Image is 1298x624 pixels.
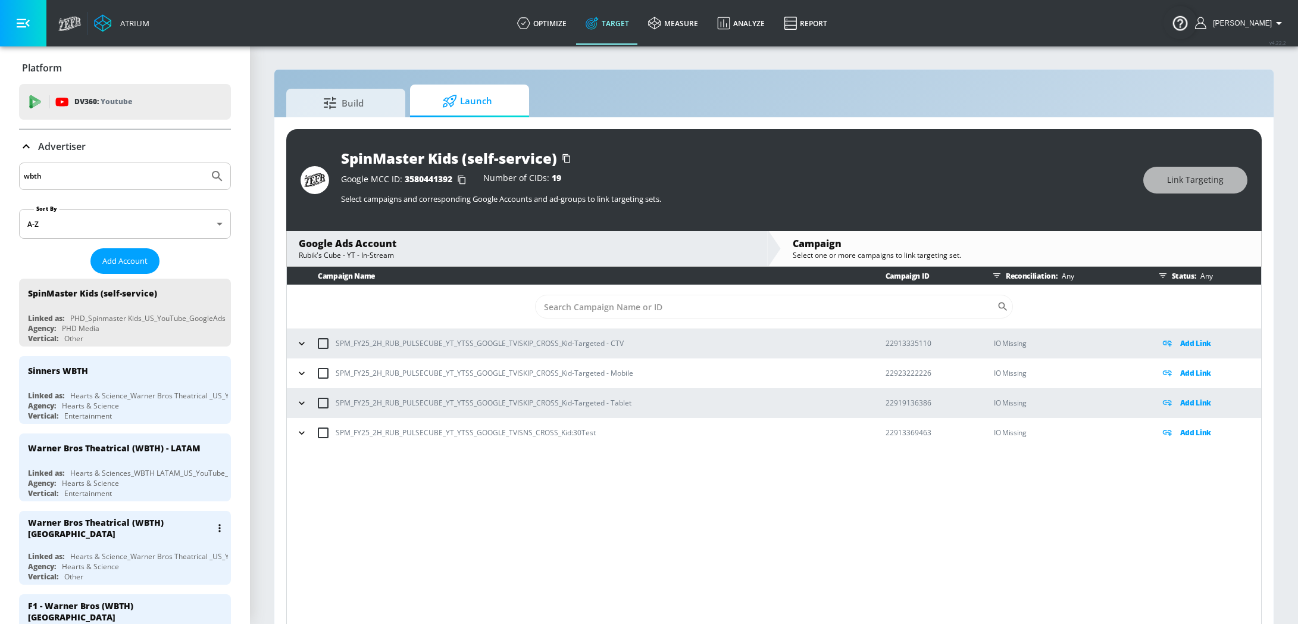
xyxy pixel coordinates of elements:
div: Platform [19,51,231,85]
div: Hearts & Science_Warner Bros Theatrical _US_YouTube_GoogleAds [70,391,293,401]
p: 22913335110 [886,337,975,350]
div: Vertical: [28,488,58,498]
div: Linked as: [28,468,64,478]
div: Vertical: [28,411,58,421]
div: F1 - Warner Bros (WBTH) [GEOGRAPHIC_DATA] [28,600,211,623]
th: Campaign ID [867,267,975,285]
p: DV360: [74,95,132,108]
div: Add Link [1160,366,1261,380]
div: SpinMaster Kids (self-service)Linked as:PHD_Spinmaster Kids_US_YouTube_GoogleAdsAgency:PHD MediaV... [19,279,231,347]
span: Add Account [102,254,148,268]
button: Submit Search [204,163,230,189]
p: SPM_FY25_2H_RUB_PULSECUBE_YT_YTSS_GOOGLE_TVISNS_CROSS_Kid:30Test [336,426,596,439]
p: IO Missing [994,396,1141,410]
div: Linked as: [28,551,64,561]
div: Rubik's Cube - YT - In-Stream [299,250,755,260]
div: Reconciliation: [988,267,1141,285]
div: Google Ads AccountRubik's Cube - YT - In-Stream [287,231,767,266]
div: DV360: Youtube [19,84,231,120]
p: IO Missing [994,426,1141,439]
p: IO Missing [994,366,1141,380]
span: 19 [552,172,561,183]
a: Analyze [708,2,774,45]
div: Campaign [793,237,1249,250]
div: Search CID Name or Number [535,295,1013,319]
p: SPM_FY25_2H_RUB_PULSECUBE_YT_YTSS_GOOGLE_TVISKIP_CROSS_Kid-Targeted - Tablet [336,397,631,409]
div: PHD Media [62,323,99,333]
th: Campaign Name [287,267,867,285]
div: Linked as: [28,391,64,401]
div: Warner Bros Theatrical (WBTH) - LATAMLinked as:Hearts & Sciences_WBTH LATAM_US_YouTube_GoogleAdsA... [19,433,231,501]
div: Agency: [28,478,56,488]
div: Agency: [28,561,56,572]
div: Vertical: [28,572,58,582]
input: Search Campaign Name or ID [535,295,997,319]
p: 22919136386 [886,397,975,409]
div: Hearts & Science_Warner Bros Theatrical _US_YouTube_GoogleAds [70,551,293,561]
div: Entertainment [64,411,112,421]
div: Hearts & Sciences_WBTH LATAM_US_YouTube_GoogleAds [70,468,264,478]
div: Hearts & Science [62,478,119,488]
div: Atrium [115,18,149,29]
div: Number of CIDs: [483,174,561,186]
span: Launch [422,87,512,116]
p: SPM_FY25_2H_RUB_PULSECUBE_YT_YTSS_GOOGLE_TVISKIP_CROSS_Kid-Targeted - CTV [336,337,624,350]
div: Hearts & Science [62,401,119,411]
p: Add Link [1180,396,1212,410]
input: Search by name [24,169,204,184]
a: optimize [508,2,576,45]
p: Platform [22,61,62,74]
p: Any [1057,270,1074,282]
p: Add Link [1180,426,1212,439]
div: Entertainment [64,488,112,498]
span: 3580441392 [405,173,452,185]
p: Advertiser [38,140,86,153]
div: Google Ads Account [299,237,755,250]
div: Warner Bros Theatrical (WBTH) - LATAM [28,442,201,454]
div: Status: [1154,267,1261,285]
div: Google MCC ID: [341,174,471,186]
div: Warner Bros Theatrical (WBTH) [GEOGRAPHIC_DATA] [28,517,211,539]
a: Target [576,2,639,45]
div: Add Link [1160,396,1261,410]
div: Linked as: [28,313,64,323]
div: Sinners WBTHLinked as:Hearts & Science_Warner Bros Theatrical _US_YouTube_GoogleAdsAgency:Hearts ... [19,356,231,424]
div: PHD_Spinmaster Kids_US_YouTube_GoogleAds [70,313,226,323]
a: Report [774,2,837,45]
div: Warner Bros Theatrical (WBTH) [GEOGRAPHIC_DATA]Linked as:Hearts & Science_Warner Bros Theatrical ... [19,511,231,585]
div: Agency: [28,401,56,411]
p: Add Link [1180,336,1212,350]
span: Build [298,89,389,117]
div: A-Z [19,209,231,239]
div: Hearts & Science [62,561,119,572]
div: Other [64,572,83,582]
p: Youtube [101,95,132,108]
span: login as: stephanie.wolklin@zefr.com [1208,19,1272,27]
div: Agency: [28,323,56,333]
div: Advertiser [19,130,231,163]
div: Add Link [1160,336,1261,350]
p: Select campaigns and corresponding Google Accounts and ad-groups to link targeting sets. [341,194,1131,204]
button: Open Resource Center [1163,6,1197,39]
p: Any [1196,270,1212,282]
div: SpinMaster Kids (self-service) [341,148,557,168]
label: Sort By [34,205,60,213]
a: measure [639,2,708,45]
button: Add Account [90,248,159,274]
a: Atrium [94,14,149,32]
div: Add Link [1160,426,1261,439]
span: v 4.22.2 [1269,39,1286,46]
p: 22913369463 [886,426,975,439]
button: [PERSON_NAME] [1195,16,1286,30]
div: Select one or more campaigns to link targeting set. [793,250,1249,260]
div: Sinners WBTH [28,365,88,376]
p: 22923222226 [886,367,975,379]
p: IO Missing [994,336,1141,350]
div: Vertical: [28,333,58,344]
div: Other [64,333,83,344]
div: SpinMaster Kids (self-service) [28,288,157,299]
p: Add Link [1180,366,1212,380]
